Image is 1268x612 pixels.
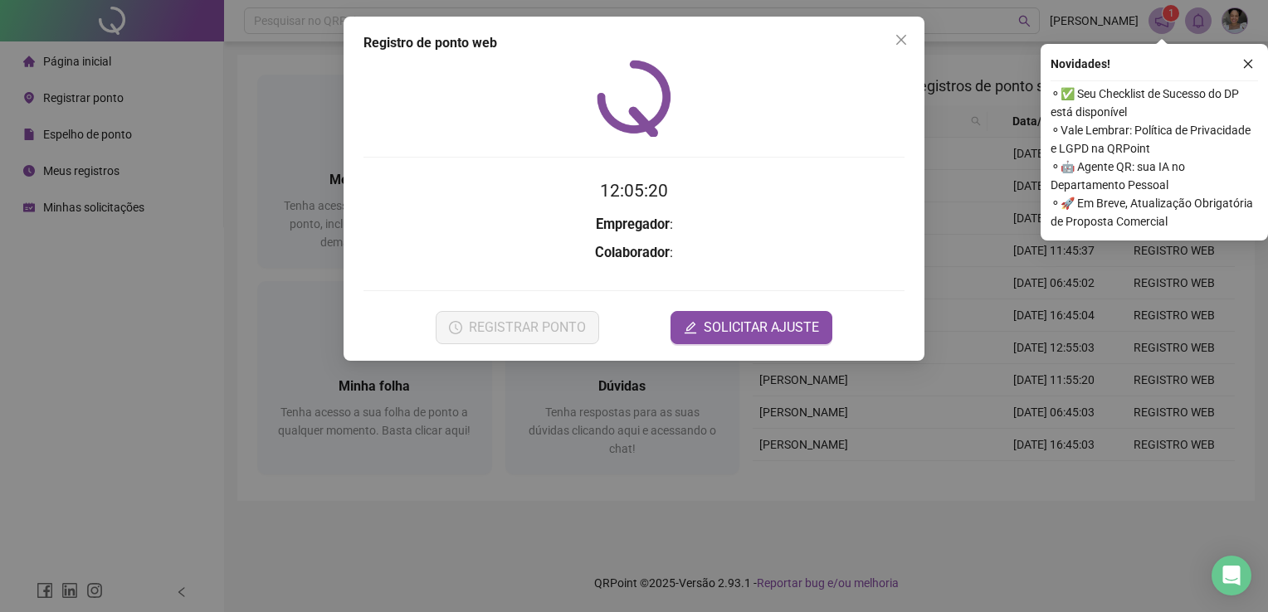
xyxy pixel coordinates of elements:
span: ⚬ Vale Lembrar: Política de Privacidade e LGPD na QRPoint [1051,121,1258,158]
button: REGISTRAR PONTO [436,311,599,344]
span: close [1242,58,1254,70]
strong: Empregador [596,216,670,232]
span: ⚬ 🤖 Agente QR: sua IA no Departamento Pessoal [1051,158,1258,194]
span: Novidades ! [1051,55,1110,73]
h3: : [363,214,905,236]
time: 12:05:20 [600,181,668,201]
span: close [895,33,908,46]
span: ⚬ 🚀 Em Breve, Atualização Obrigatória de Proposta Comercial [1051,194,1258,231]
div: Open Intercom Messenger [1212,556,1251,595]
h3: : [363,242,905,264]
strong: Colaborador [595,245,670,260]
div: Registro de ponto web [363,33,905,53]
button: editSOLICITAR AJUSTE [671,311,832,344]
span: edit [684,321,697,334]
button: Close [888,27,914,53]
span: ⚬ ✅ Seu Checklist de Sucesso do DP está disponível [1051,85,1258,121]
span: SOLICITAR AJUSTE [704,318,819,338]
img: QRPoint [597,60,671,137]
